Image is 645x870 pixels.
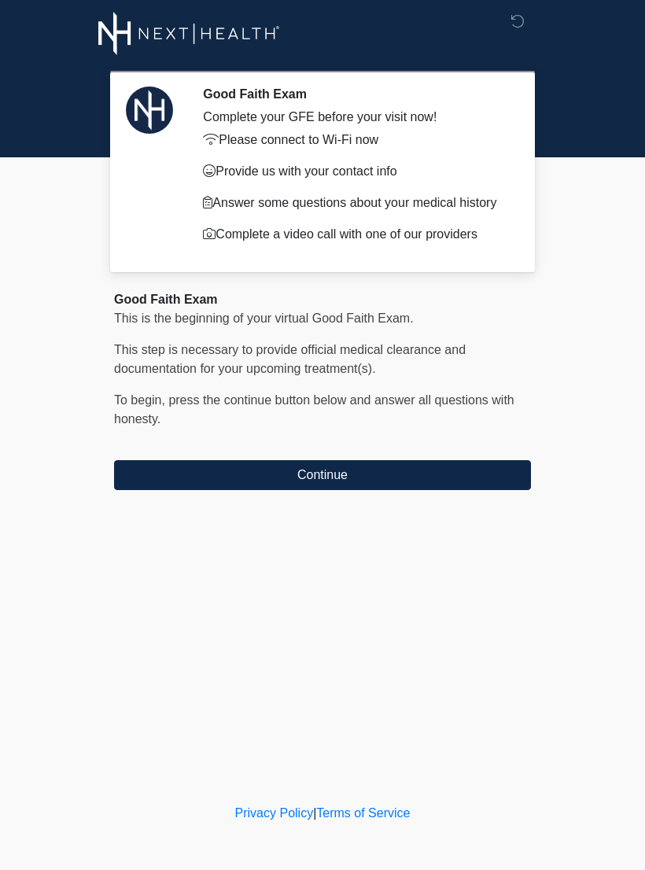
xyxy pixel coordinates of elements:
[203,108,507,127] div: Complete your GFE before your visit now!
[114,460,531,490] button: Continue
[203,194,507,212] p: Answer some questions about your medical history
[203,162,507,181] p: Provide us with your contact info
[98,12,280,55] img: Next-Health Logo
[203,131,507,149] p: Please connect to Wi-Fi now
[114,312,414,325] span: This is the beginning of your virtual Good Faith Exam.
[313,806,316,820] a: |
[316,806,410,820] a: Terms of Service
[203,225,507,244] p: Complete a video call with one of our providers
[114,393,514,426] span: To begin, ﻿﻿﻿﻿﻿﻿press the continue button below and answer all questions with honesty.
[126,87,173,134] img: Agent Avatar
[114,343,466,375] span: This step is necessary to provide official medical clearance and documentation for your upcoming ...
[235,806,314,820] a: Privacy Policy
[114,290,531,309] div: Good Faith Exam
[203,87,507,101] h2: Good Faith Exam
